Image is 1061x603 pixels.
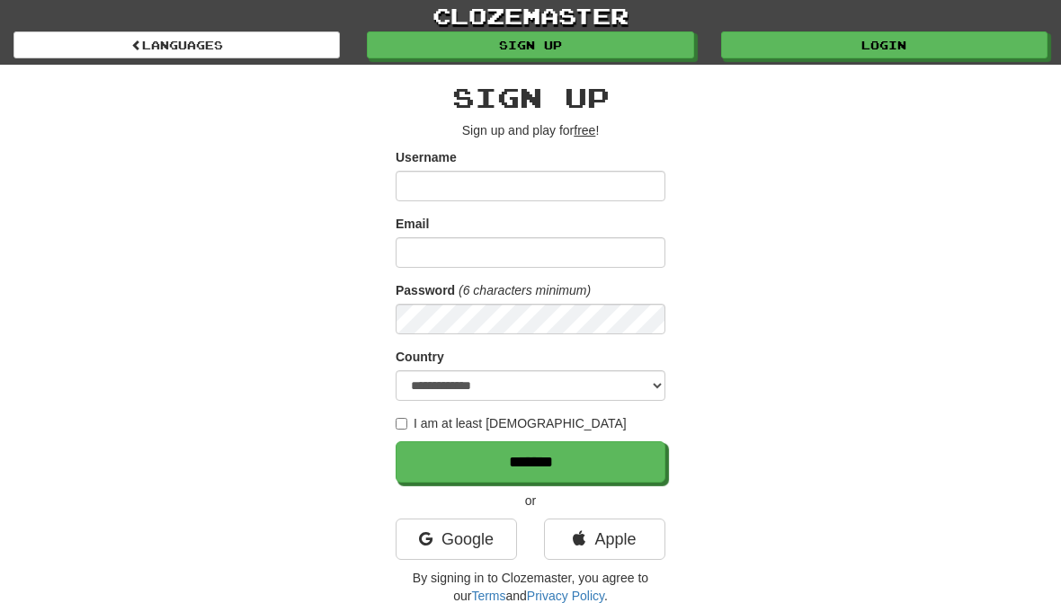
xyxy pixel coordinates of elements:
a: Languages [13,31,340,58]
label: I am at least [DEMOGRAPHIC_DATA] [396,414,627,432]
a: Privacy Policy [527,589,604,603]
a: Google [396,519,517,560]
label: Country [396,348,444,366]
p: or [396,492,665,510]
u: free [574,123,595,137]
em: (6 characters minimum) [459,283,591,297]
input: I am at least [DEMOGRAPHIC_DATA] [396,418,407,430]
h2: Sign up [396,83,665,112]
a: Sign up [367,31,693,58]
label: Password [396,281,455,299]
a: Login [721,31,1048,58]
a: Terms [471,589,505,603]
label: Username [396,148,457,166]
label: Email [396,215,429,233]
p: Sign up and play for ! [396,121,665,139]
a: Apple [544,519,665,560]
